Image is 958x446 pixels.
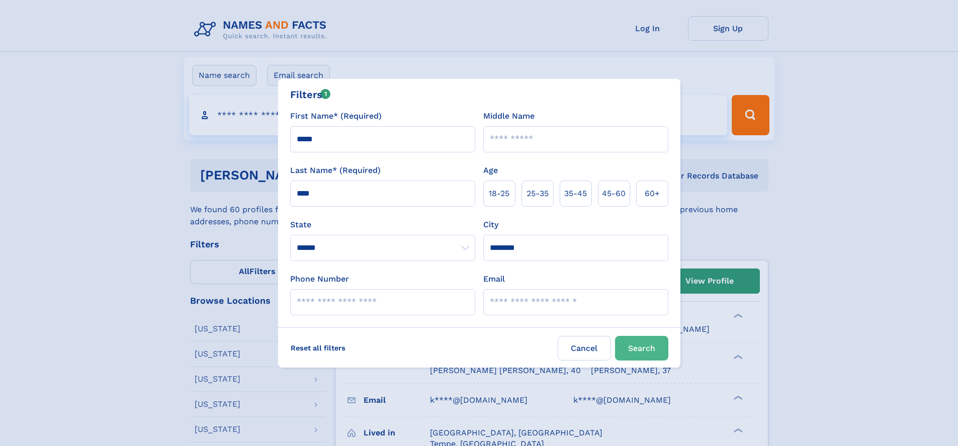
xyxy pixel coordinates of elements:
div: Filters [290,87,331,102]
label: City [483,219,498,231]
span: 25‑35 [527,188,549,200]
label: Email [483,273,505,285]
span: 60+ [645,188,660,200]
label: Middle Name [483,110,535,122]
label: First Name* (Required) [290,110,382,122]
label: Phone Number [290,273,349,285]
label: Cancel [558,336,611,361]
label: Last Name* (Required) [290,164,381,176]
label: Age [483,164,498,176]
span: 45‑60 [602,188,626,200]
span: 18‑25 [489,188,509,200]
label: Reset all filters [284,336,352,360]
button: Search [615,336,668,361]
span: 35‑45 [564,188,587,200]
label: State [290,219,475,231]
